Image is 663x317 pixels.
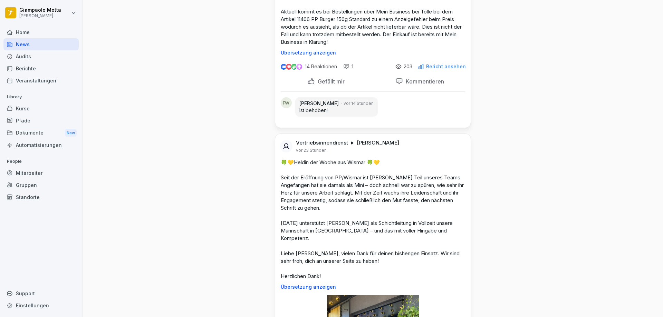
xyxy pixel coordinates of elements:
p: vor 23 Stunden [296,148,327,153]
a: Automatisierungen [3,139,79,151]
img: celebrate [291,64,297,70]
p: Vertriebsinnendienst [296,139,348,146]
p: Übersetzung anzeigen [281,50,465,56]
a: Audits [3,50,79,62]
a: Gruppen [3,179,79,191]
p: [PERSON_NAME] [299,100,339,107]
img: like [281,64,286,69]
div: Dokumente [3,127,79,139]
a: Berichte [3,62,79,75]
p: Kommentieren [403,78,444,85]
div: 1 [343,63,353,70]
p: 14 Reaktionen [305,64,337,69]
img: inspiring [296,63,302,70]
a: Veranstaltungen [3,75,79,87]
p: 🍀💛Heldin der Woche aus Wismar 🍀💛 Seit der Eröffnung von PP/Wismar ist [PERSON_NAME] Teil unseres ... [281,159,465,280]
p: 203 [404,64,412,69]
p: Giampaolo Motta [19,7,61,13]
div: Support [3,287,79,299]
a: Standorte [3,191,79,203]
p: Bericht ansehen [426,64,466,69]
a: News [3,38,79,50]
a: Kurse [3,102,79,115]
div: FW [281,97,292,108]
p: [PERSON_NAME] [357,139,399,146]
p: vor 14 Stunden [344,100,374,107]
a: Pfade [3,115,79,127]
p: Übersetzung anzeigen [281,284,465,290]
p: Ist behoben! [299,107,374,114]
p: Gefällt mir [315,78,345,85]
a: Home [3,26,79,38]
p: Library [3,91,79,102]
div: New [65,129,77,137]
p: People [3,156,79,167]
img: love [286,64,291,69]
a: DokumenteNew [3,127,79,139]
p: [PERSON_NAME] [19,13,61,18]
a: Mitarbeiter [3,167,79,179]
a: Einstellungen [3,299,79,311]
